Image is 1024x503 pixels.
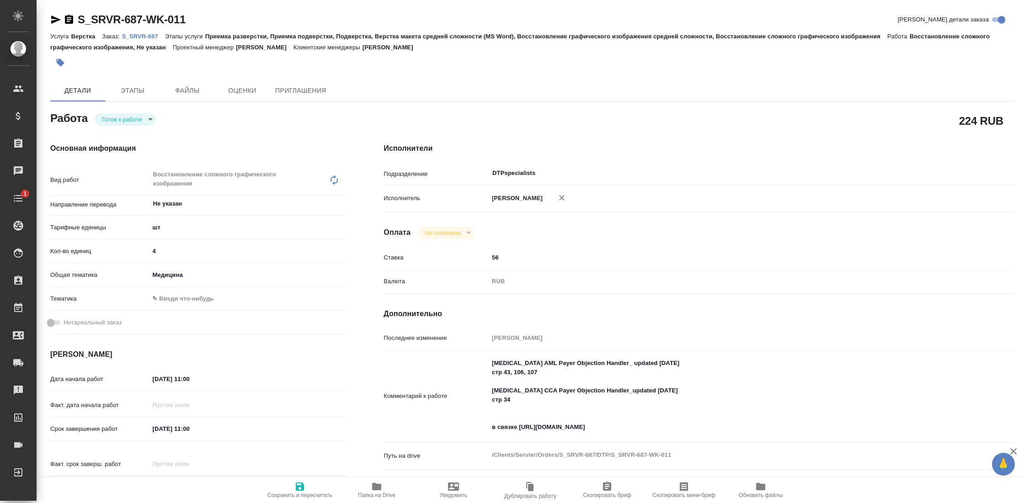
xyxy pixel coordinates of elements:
[489,331,961,344] input: Пустое поле
[50,294,149,303] p: Тематика
[996,455,1011,474] span: 🙏
[149,291,347,307] div: ✎ Введи что-нибудь
[489,194,543,203] p: [PERSON_NAME]
[569,477,645,503] button: Скопировать бриф
[50,375,149,384] p: Дата начала работ
[440,492,467,498] span: Уведомить
[384,392,489,401] p: Комментарий к работе
[358,492,395,498] span: Папка на Drive
[422,229,463,237] button: Не оплачена
[50,109,88,126] h2: Работа
[338,477,415,503] button: Папка на Drive
[384,143,1014,154] h4: Исполнители
[489,355,961,435] textarea: [MEDICAL_DATA] AML Payer Objection Handler_ updated [DATE] стр 43, 106, 107 [MEDICAL_DATA] CCA Pa...
[50,460,149,469] p: Факт. срок заверш. работ
[384,169,489,179] p: Подразделение
[275,85,326,96] span: Приглашения
[18,189,32,198] span: 1
[384,227,411,238] h4: Оплата
[722,477,799,503] button: Обновить файлы
[149,267,347,283] div: Медицина
[898,15,989,24] span: [PERSON_NAME] детали заказа
[50,53,70,73] button: Добавить тэг
[552,188,572,208] button: Удалить исполнителя
[149,244,347,258] input: ✎ Введи что-нибудь
[992,453,1015,476] button: 🙏
[492,477,569,503] button: Дублировать работу
[384,451,489,461] p: Путь на drive
[236,44,293,51] p: [PERSON_NAME]
[652,492,715,498] span: Скопировать мини-бриф
[78,13,186,26] a: S_SRVR-687-WK-011
[887,33,910,40] p: Работа
[122,33,165,40] p: S_SRVR-687
[149,457,229,471] input: Пустое поле
[56,85,100,96] span: Детали
[489,274,961,289] div: RUB
[50,247,149,256] p: Кол-во единиц
[149,398,229,412] input: Пустое поле
[50,401,149,410] p: Факт. дата начала работ
[122,32,165,40] a: S_SRVR-687
[64,14,75,25] button: Скопировать ссылку
[959,113,1003,128] h2: 224 RUB
[384,194,489,203] p: Исполнитель
[293,44,363,51] p: Клиентские менеджеры
[50,424,149,434] p: Срок завершения работ
[489,447,961,463] textarea: /Clients/Servier/Orders/S_SRVR-687/DTP/S_SRVR-687-WK-011
[50,349,347,360] h4: [PERSON_NAME]
[50,33,71,40] p: Услуга
[205,33,887,40] p: Приемка разверстки, Приемка подверстки, Подверстка, Верстка макета средней сложности (MS Word), В...
[50,223,149,232] p: Тарифные единицы
[261,477,338,503] button: Сохранить и пересчитать
[102,33,122,40] p: Заказ:
[50,14,61,25] button: Скопировать ссылку для ЯМессенджера
[99,116,145,123] button: Готов к работе
[956,172,958,174] button: Open
[152,294,336,303] div: ✎ Введи что-нибудь
[418,227,474,239] div: Готов к работе
[95,113,156,126] div: Готов к работе
[384,334,489,343] p: Последнее изменение
[267,492,332,498] span: Сохранить и пересчитать
[50,200,149,209] p: Направление перевода
[173,44,236,51] p: Проектный менеджер
[645,477,722,503] button: Скопировать мини-бриф
[415,477,492,503] button: Уведомить
[50,175,149,185] p: Вид работ
[2,187,34,210] a: 1
[583,492,631,498] span: Скопировать бриф
[220,85,264,96] span: Оценки
[149,220,347,235] div: шт
[739,492,783,498] span: Обновить файлы
[165,33,205,40] p: Этапы услуги
[50,270,149,280] p: Общая тематика
[342,203,344,205] button: Open
[384,308,1014,319] h4: Дополнительно
[384,253,489,262] p: Ставка
[50,143,347,154] h4: Основная информация
[71,33,102,40] p: Верстка
[64,318,122,327] span: Нотариальный заказ
[149,372,229,386] input: ✎ Введи что-нибудь
[363,44,420,51] p: [PERSON_NAME]
[489,251,961,264] input: ✎ Введи что-нибудь
[165,85,209,96] span: Файлы
[149,422,229,435] input: ✎ Введи что-нибудь
[504,493,556,499] span: Дублировать работу
[111,85,155,96] span: Этапы
[384,277,489,286] p: Валюта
